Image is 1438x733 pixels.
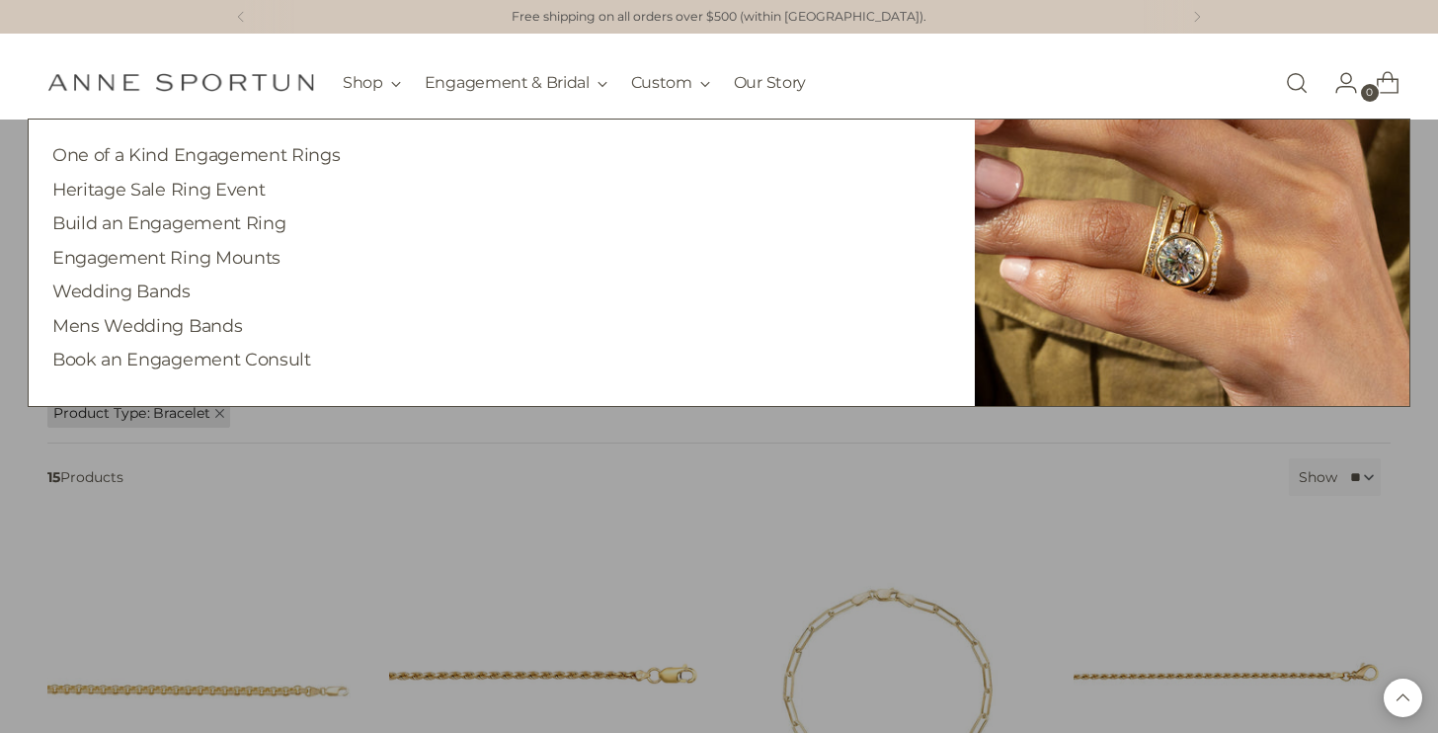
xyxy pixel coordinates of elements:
button: Shop [343,61,401,105]
a: Open cart modal [1360,63,1399,103]
a: Open search modal [1277,63,1317,103]
a: Our Story [734,61,806,105]
span: 0 [1361,84,1379,102]
a: Anne Sportun Fine Jewellery [47,73,314,92]
button: Engagement & Bridal [425,61,607,105]
a: Go to the account page [1318,63,1358,103]
button: Back to top [1384,679,1422,717]
p: Free shipping on all orders over $500 (within [GEOGRAPHIC_DATA]). [512,8,926,27]
button: Custom [631,61,710,105]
